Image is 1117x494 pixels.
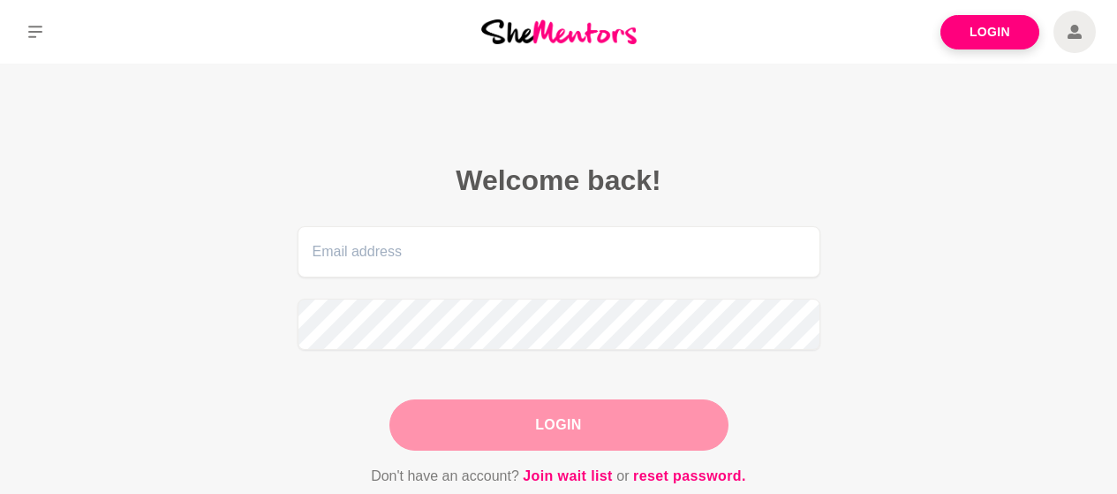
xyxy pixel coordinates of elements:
[523,465,613,488] a: Join wait list
[298,465,820,488] p: Don't have an account? or
[633,465,746,488] a: reset password.
[481,19,637,43] img: She Mentors Logo
[940,15,1039,49] a: Login
[298,226,820,277] input: Email address
[298,163,820,198] h2: Welcome back!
